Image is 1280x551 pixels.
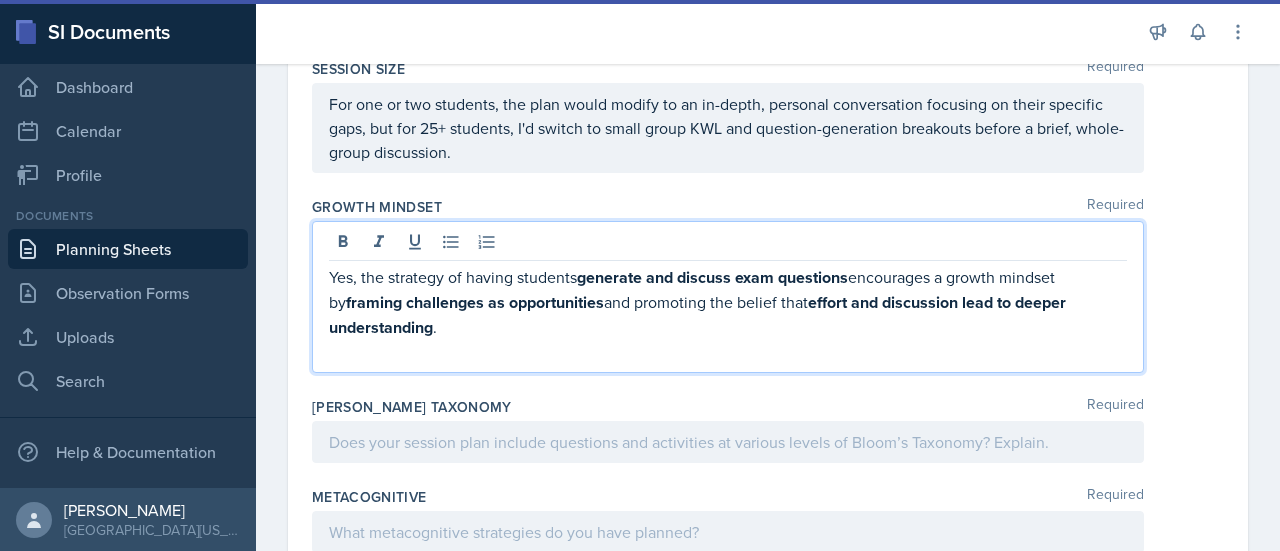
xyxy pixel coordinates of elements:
span: Required [1087,59,1144,79]
span: Required [1087,397,1144,417]
a: Profile [8,155,248,195]
a: Dashboard [8,67,248,107]
p: For one or two students, the plan would modify to an in-depth, personal conversation focusing on ... [329,92,1127,164]
a: Calendar [8,111,248,151]
label: Metacognitive [312,487,427,507]
label: Session Size [312,59,405,79]
div: Documents [8,207,248,225]
a: Search [8,361,248,401]
p: Yes, the strategy of having students encourages a growth mindset by and promoting the belief that . [329,265,1127,340]
label: [PERSON_NAME] Taxonomy [312,397,512,417]
div: [GEOGRAPHIC_DATA][US_STATE] [64,520,240,540]
a: Observation Forms [8,273,248,313]
span: Required [1087,197,1144,217]
a: Uploads [8,317,248,357]
div: [PERSON_NAME] [64,500,240,520]
strong: framing challenges as opportunities [346,291,604,314]
a: Planning Sheets [8,229,248,269]
div: Help & Documentation [8,432,248,472]
label: Growth Mindset [312,197,442,217]
span: Required [1087,487,1144,507]
strong: generate and discuss exam questions [577,266,848,289]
